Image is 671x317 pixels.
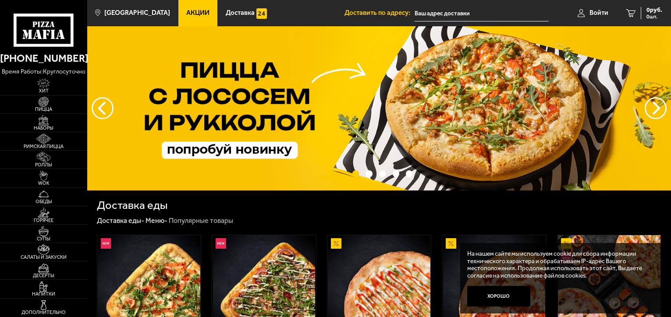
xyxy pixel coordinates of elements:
span: Войти [589,10,608,16]
input: Ваш адрес доставки [415,5,549,21]
span: [GEOGRAPHIC_DATA] [104,10,170,16]
a: Доставка еды- [97,216,144,225]
button: точки переключения [379,170,386,177]
span: Акции [186,10,209,16]
p: На нашем сайте мы используем cookie для сбора информации технического характера и обрабатываем IP... [467,250,649,279]
button: точки переключения [406,170,412,177]
img: Акционный [446,238,456,249]
a: Меню- [146,216,167,225]
img: Новинка [216,238,226,249]
img: Новинка [101,238,111,249]
div: Популярные товары [169,216,233,225]
img: 15daf4d41897b9f0e9f617042186c801.svg [256,8,267,19]
button: предыдущий [645,97,667,119]
button: точки переключения [352,170,359,177]
button: точки переключения [366,170,372,177]
button: Хорошо [467,286,530,307]
button: точки переключения [393,170,399,177]
span: 0 руб. [646,7,662,13]
span: Доставка [226,10,255,16]
button: следующий [92,97,114,119]
img: Акционный [331,238,341,249]
img: Акционный [561,238,572,249]
span: 0 шт. [646,14,662,19]
span: Доставить по адресу: [344,10,415,16]
h1: Доставка еды [97,200,167,211]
